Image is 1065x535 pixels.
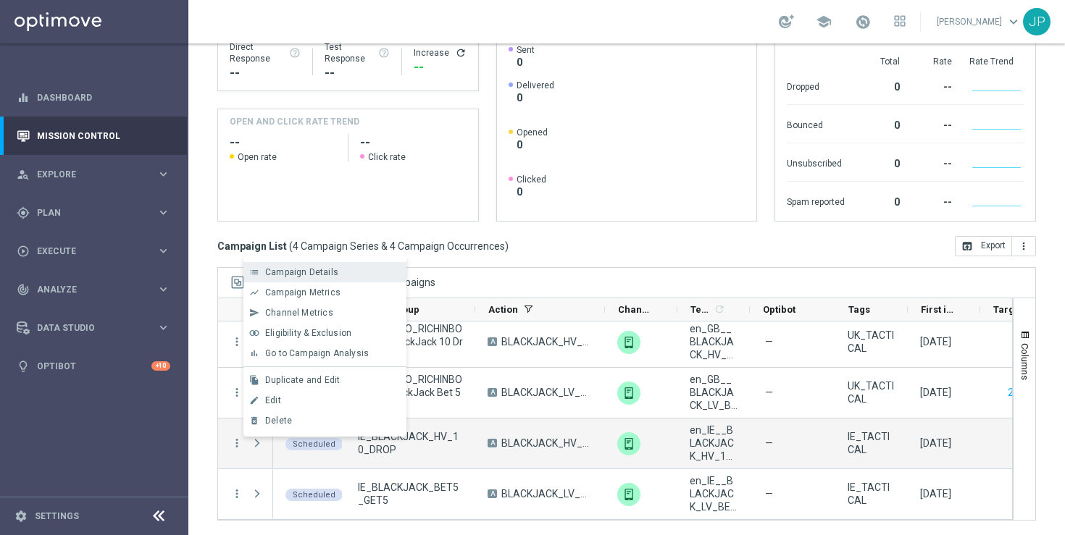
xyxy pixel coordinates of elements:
[517,185,546,198] span: 0
[265,308,333,318] span: Channel Metrics
[218,469,273,520] div: Press SPACE to select this row.
[156,244,170,258] i: keyboard_arrow_right
[617,432,640,455] img: OtherLevels
[217,240,509,253] h3: Campaign List
[249,348,259,358] i: bar_chart
[501,386,593,399] span: BLACKJACK_LV_BET5GET5
[35,512,79,521] a: Settings
[265,267,338,277] span: Campaign Details
[617,483,640,506] div: OtherLevels
[265,375,340,385] span: Duplicate and Edit
[37,117,170,155] a: Mission Control
[17,347,170,385] div: Optibot
[17,321,156,334] div: Data Studio
[848,379,895,405] span: UK_TACTICAL
[17,283,30,296] i: track_changes
[37,208,156,217] span: Plan
[961,240,973,252] i: open_in_browser
[765,487,773,500] span: —
[501,335,593,348] span: BLACKJACK_HV_10_DROP
[517,44,535,56] span: Sent
[920,386,951,399] div: 08 Aug 2025, Friday
[156,206,170,219] i: keyboard_arrow_right
[37,324,156,332] span: Data Studio
[265,416,292,426] span: Delete
[16,284,171,295] button: track_changes Analyze keyboard_arrow_right
[293,439,335,449] span: Scheduled
[862,112,900,135] div: 0
[37,78,170,117] a: Dashboard
[358,481,463,507] span: IE_BLACKJACK_BET5_GET5
[17,91,30,104] i: equalizer
[617,382,640,405] div: OtherLevels
[230,41,301,64] div: Direct Response
[488,304,518,315] span: Action
[787,189,845,212] div: Spam reported
[243,323,406,343] button: join_inner Eligibility & Exclusion
[848,430,895,456] span: IE_TACTICAL
[690,322,738,361] span: en_GB__BLACKJACK_HV_10_DROP_WEEK20__NVIP_RI_AUT_GM5 - en_GB__BLACKJACK_HV_10_DROP_WEEK20__NVIP_RI...
[862,56,900,67] div: Total
[243,410,406,431] button: delete_forever Delete
[16,130,171,142] button: Mission Control
[156,321,170,334] i: keyboard_arrow_right
[17,245,156,258] div: Execute
[230,335,243,348] i: more_vert
[488,388,497,397] span: A
[969,56,1024,67] div: Rate Trend
[265,287,341,298] span: Campaign Metrics
[765,437,773,450] span: —
[230,437,243,450] button: more_vert
[1018,240,1029,252] i: more_vert
[455,47,467,59] button: refresh
[765,335,773,348] span: —
[249,328,259,338] i: join_inner
[358,430,463,456] span: IE_BLACKJACK_HV_10_DROP
[17,168,30,181] i: person_search
[17,245,30,258] i: play_circle_outline
[249,308,259,318] i: send
[249,287,259,298] i: show_chart
[16,245,171,257] button: play_circle_outline Execute keyboard_arrow_right
[690,474,738,513] span: en_IE__BLACKJACK_LV_BET5GET5_WEEK20__NVIP_RI_AUT_GM - en_IE__BLACKJACK_LV_BET5GET5_WEEK20__NVIP_R...
[414,47,467,59] div: Increase
[285,487,343,501] colored-tag: Scheduled
[17,78,170,117] div: Dashboard
[618,304,653,315] span: Channel
[517,80,554,91] span: Delivered
[517,91,554,104] span: 0
[243,262,406,282] button: list Campaign Details
[787,112,845,135] div: Bounced
[16,361,171,372] button: lightbulb Optibot +10
[218,418,273,469] div: Press SPACE to deselect this row.
[16,207,171,219] button: gps_fixed Plan keyboard_arrow_right
[230,115,359,128] h4: OPEN AND CLICK RATE TREND
[1006,14,1022,30] span: keyboard_arrow_down
[218,317,273,368] div: Press SPACE to select this row.
[265,395,281,405] span: Edit
[617,331,640,354] img: OtherLevels
[243,303,406,323] button: send Channel Metrics
[230,386,243,399] button: more_vert
[17,360,30,373] i: lightbulb
[360,134,467,151] h2: --
[17,206,156,219] div: Plan
[37,285,156,294] span: Analyze
[243,343,406,363] button: bar_chart Go to Campaign Analysis
[16,322,171,334] button: Data Studio keyboard_arrow_right
[325,64,390,82] div: --
[917,151,952,174] div: --
[816,14,832,30] span: school
[848,304,870,315] span: Tags
[917,56,952,67] div: Rate
[690,373,738,412] span: en_GB__BLACKJACK_LV_BET5GET5_WEEK20__NVIP_RI_AUT_GM - en_GB__BLACKJACK_LV_BET5GET5_WEEK20__NVIP_R...
[16,169,171,180] button: person_search Explore keyboard_arrow_right
[17,206,30,219] i: gps_fixed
